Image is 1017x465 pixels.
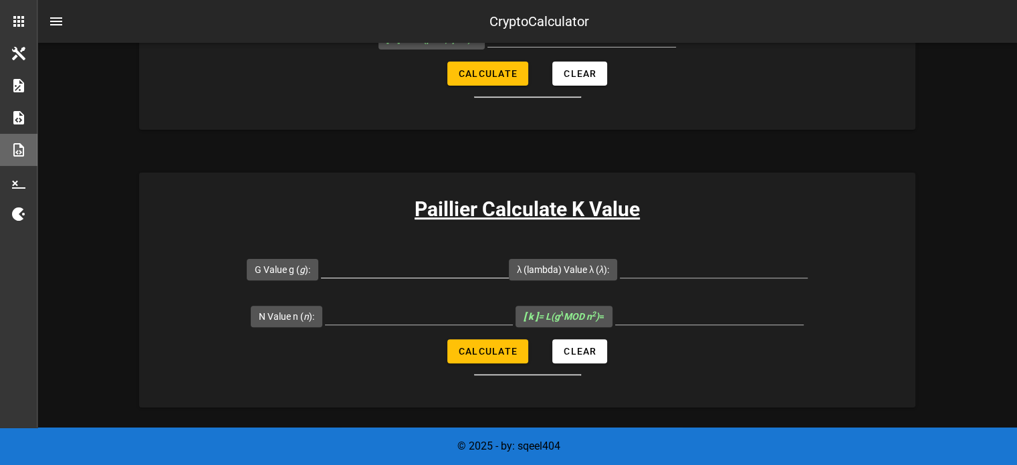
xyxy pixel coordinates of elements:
[139,194,915,224] h3: Paillier Calculate K Value
[524,311,538,322] b: [ k ]
[552,62,607,86] button: Clear
[259,310,314,323] label: N Value n ( ):
[386,33,477,44] span: =
[255,263,310,276] label: G Value g ( ):
[386,33,401,44] b: [ λ ]
[489,11,589,31] div: CryptoCalculator
[592,310,596,318] sup: 2
[40,5,72,37] button: nav-menu-toggle
[563,346,596,357] span: Clear
[304,311,309,322] i: n
[457,440,560,452] span: © 2025 - by: sqeel404
[386,33,472,44] i: = lcm(p - 1, q - 1)
[447,339,528,363] button: Calculate
[552,339,607,363] button: Clear
[524,311,599,322] i: = L(g MOD n )
[563,68,596,79] span: Clear
[300,264,305,275] i: g
[599,264,604,275] i: λ
[447,62,528,86] button: Calculate
[524,311,604,322] span: =
[560,310,564,318] sup: λ
[458,346,518,357] span: Calculate
[458,68,518,79] span: Calculate
[517,263,609,276] label: λ (lambda) Value λ ( ):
